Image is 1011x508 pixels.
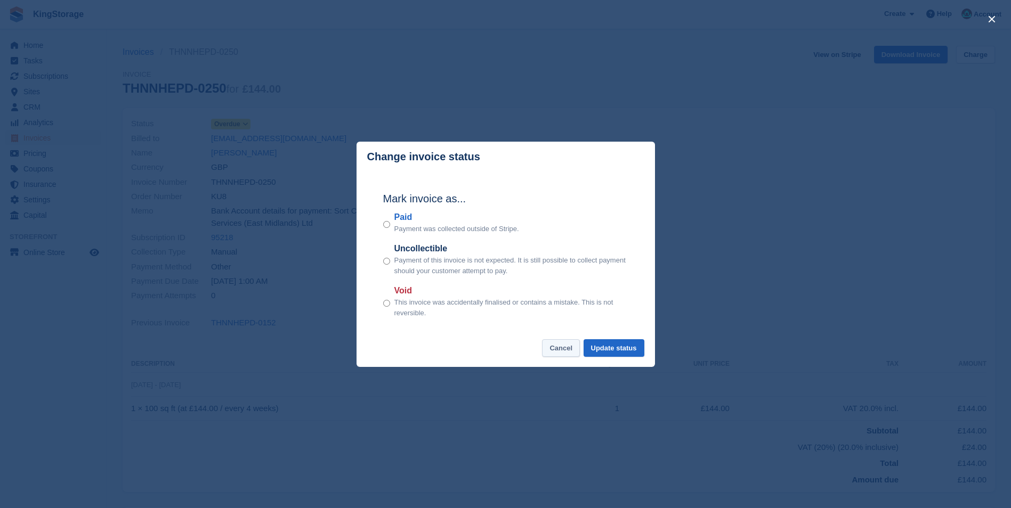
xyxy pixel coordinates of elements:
[383,191,628,207] h2: Mark invoice as...
[394,242,628,255] label: Uncollectible
[394,255,628,276] p: Payment of this invoice is not expected. It is still possible to collect payment should your cust...
[983,11,1000,28] button: close
[394,284,628,297] label: Void
[394,211,519,224] label: Paid
[584,339,644,357] button: Update status
[542,339,580,357] button: Cancel
[367,151,480,163] p: Change invoice status
[394,297,628,318] p: This invoice was accidentally finalised or contains a mistake. This is not reversible.
[394,224,519,234] p: Payment was collected outside of Stripe.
